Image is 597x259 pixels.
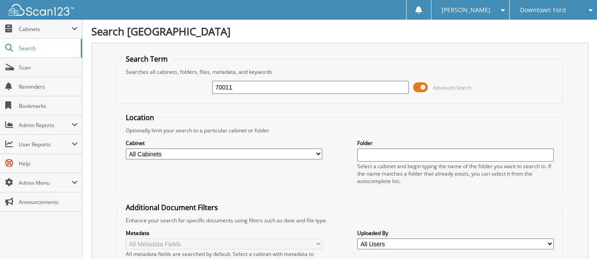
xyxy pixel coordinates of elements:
span: Reminders [19,83,78,90]
h1: Search [GEOGRAPHIC_DATA] [91,24,588,38]
div: Enhance your search for specific documents using filters such as date and file type. [121,217,558,224]
label: Folder [357,139,554,147]
img: scan123-logo-white.svg [9,4,74,16]
span: Downtown Ford [520,7,566,13]
iframe: Chat Widget [553,217,597,259]
span: Admin Reports [19,121,72,129]
div: Optionally limit your search to a particular cabinet or folder [121,127,558,134]
span: [PERSON_NAME] [442,7,490,13]
div: Select a cabinet and begin typing the name of the folder you want to search in. If the name match... [357,162,554,185]
span: User Reports [19,141,72,148]
span: Bookmarks [19,102,78,110]
span: Admin Menu [19,179,72,186]
span: Scan [19,64,78,71]
span: Announcements [19,198,78,206]
span: Help [19,160,78,167]
span: Cabinets [19,25,72,33]
legend: Additional Document Filters [121,203,222,212]
legend: Search Term [121,54,172,64]
legend: Location [121,113,159,122]
div: Searches all cabinets, folders, files, metadata, and keywords [121,68,558,76]
label: Cabinet [126,139,322,147]
label: Metadata [126,229,322,237]
span: Advanced Search [433,84,472,91]
span: Search [19,45,76,52]
label: Uploaded By [357,229,554,237]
